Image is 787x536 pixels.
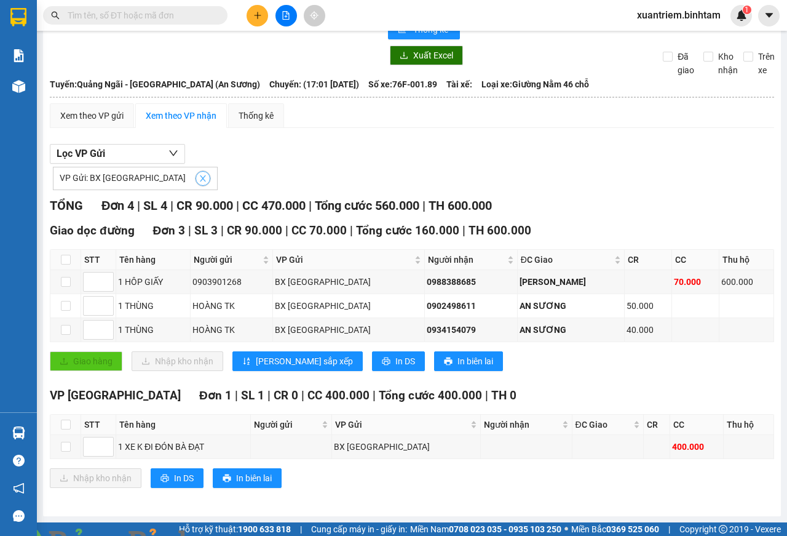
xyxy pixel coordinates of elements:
[143,198,167,213] span: SL 4
[291,223,347,238] span: CC 70.000
[51,11,60,20] span: search
[521,253,612,266] span: ĐC Giao
[170,198,173,213] span: |
[174,471,194,485] span: In DS
[238,524,291,534] strong: 1900 633 818
[395,354,415,368] span: In DS
[753,50,780,77] span: Trên xe
[118,275,188,289] div: 1 HÔP GIẤY
[520,275,622,289] div: [PERSON_NAME]
[137,198,140,213] span: |
[285,223,288,238] span: |
[379,388,482,402] span: Tổng cước 400.000
[350,223,353,238] span: |
[254,418,319,431] span: Người gửi
[724,415,774,435] th: Thu hộ
[672,440,722,454] div: 400.000
[625,250,672,270] th: CR
[118,299,188,313] div: 1 THÙNG
[192,299,271,313] div: HOÀNG TK
[101,198,134,213] span: Đơn 4
[50,223,135,238] span: Giao dọc đường
[196,171,210,186] button: close
[50,468,141,488] button: downloadNhập kho nhận
[745,6,749,14] span: 1
[50,198,83,213] span: TỔNG
[60,109,124,122] div: Xem theo VP gửi
[673,50,699,77] span: Đã giao
[674,275,717,289] div: 70.000
[627,299,670,313] div: 50.000
[311,522,407,536] span: Cung cấp máy in - giấy in:
[153,223,186,238] span: Đơn 3
[236,471,272,485] span: In biên lai
[232,351,363,371] button: sort-ascending[PERSON_NAME] sắp xếp
[12,80,25,93] img: warehouse-icon
[309,198,312,213] span: |
[242,357,251,367] span: sort-ascending
[719,525,727,534] span: copyright
[227,223,282,238] span: CR 90.000
[334,440,478,454] div: BX [GEOGRAPHIC_DATA]
[57,146,105,161] span: Lọc VP Gửi
[118,323,188,337] div: 1 THÙNG
[564,527,568,532] span: ⚪️
[672,250,719,270] th: CC
[301,388,304,402] span: |
[627,323,670,337] div: 40.000
[256,354,353,368] span: [PERSON_NAME] sắp xếp
[335,418,468,431] span: VP Gửi
[176,198,233,213] span: CR 90.000
[315,198,419,213] span: Tổng cước 560.000
[242,198,306,213] span: CC 470.000
[713,50,743,77] span: Kho nhận
[81,250,116,270] th: STT
[434,351,503,371] button: printerIn biên lai
[429,198,492,213] span: TH 600.000
[422,198,425,213] span: |
[721,275,772,289] div: 600.000
[273,318,424,342] td: BX Quảng Ngãi
[151,468,204,488] button: printerIn DS
[275,323,422,337] div: BX [GEOGRAPHIC_DATA]
[520,323,622,337] div: AN SƯƠNG
[247,5,268,26] button: plus
[12,426,25,439] img: warehouse-icon
[267,388,271,402] span: |
[192,275,271,289] div: 0903901268
[719,250,774,270] th: Thu hộ
[50,388,181,402] span: VP [GEOGRAPHIC_DATA]
[310,11,318,20] span: aim
[356,223,459,238] span: Tổng cước 160.000
[194,223,218,238] span: SL 3
[146,109,216,122] div: Xem theo VP nhận
[575,418,631,431] span: ĐC Giao
[484,418,560,431] span: Người nhận
[400,51,408,61] span: download
[390,46,463,65] button: downloadXuất Excel
[275,275,422,289] div: BX [GEOGRAPHIC_DATA]
[668,522,670,536] span: |
[168,148,178,158] span: down
[670,415,724,435] th: CC
[13,482,25,494] span: notification
[241,388,264,402] span: SL 1
[13,455,25,466] span: question-circle
[413,49,453,62] span: Xuất Excel
[300,522,302,536] span: |
[427,323,515,337] div: 0934154079
[179,522,291,536] span: Hỗ trợ kỹ thuật:
[81,415,116,435] th: STT
[469,223,531,238] span: TH 600.000
[12,49,25,62] img: solution-icon
[188,223,191,238] span: |
[196,174,210,183] span: close
[221,223,224,238] span: |
[239,109,274,122] div: Thống kê
[116,250,191,270] th: Tên hàng
[307,388,370,402] span: CC 400.000
[160,474,169,484] span: printer
[276,253,411,266] span: VP Gửi
[253,11,262,20] span: plus
[606,524,659,534] strong: 0369 525 060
